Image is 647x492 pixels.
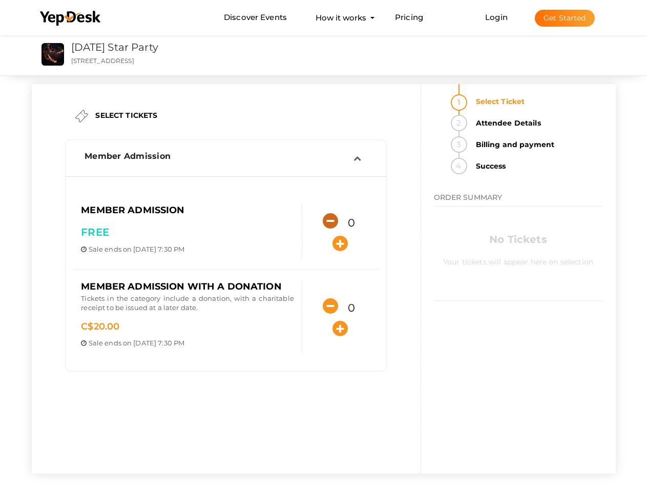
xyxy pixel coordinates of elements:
span: ORDER SUMMARY [434,193,503,202]
strong: Success [470,158,603,174]
span: Member Admission with a donation [81,281,281,292]
strong: Select Ticket [470,93,603,110]
a: Pricing [395,8,423,27]
span: Sale [89,245,103,253]
img: LQJ91ALS_small.png [41,43,64,66]
button: How it works [312,8,369,27]
a: Member Admission [71,157,381,167]
p: Tickets in the category include a donation, with a charitable receipt to be issued at a later date. [81,294,294,315]
span: C$ [81,321,93,332]
b: No Tickets [489,233,547,245]
a: [DATE] Star Party [71,41,158,53]
button: Get Started [535,10,595,27]
label: SELECT TICKETS [95,110,157,120]
img: ticket.png [75,110,88,122]
span: 20.00 [81,321,119,332]
a: Discover Events [224,8,287,27]
a: Login [485,12,508,22]
span: Sale [89,339,103,347]
p: ends on [DATE] 7:30 PM [81,244,294,254]
strong: Attendee Details [470,115,603,131]
p: ends on [DATE] 7:30 PM [81,338,294,348]
p: [STREET_ADDRESS] [71,56,395,65]
p: FREE [81,225,294,240]
strong: Billing and payment [470,136,603,153]
span: Member Admission [81,204,184,216]
label: Your tickets will appear here on selection [443,249,593,267]
span: Member Admission [85,151,171,161]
